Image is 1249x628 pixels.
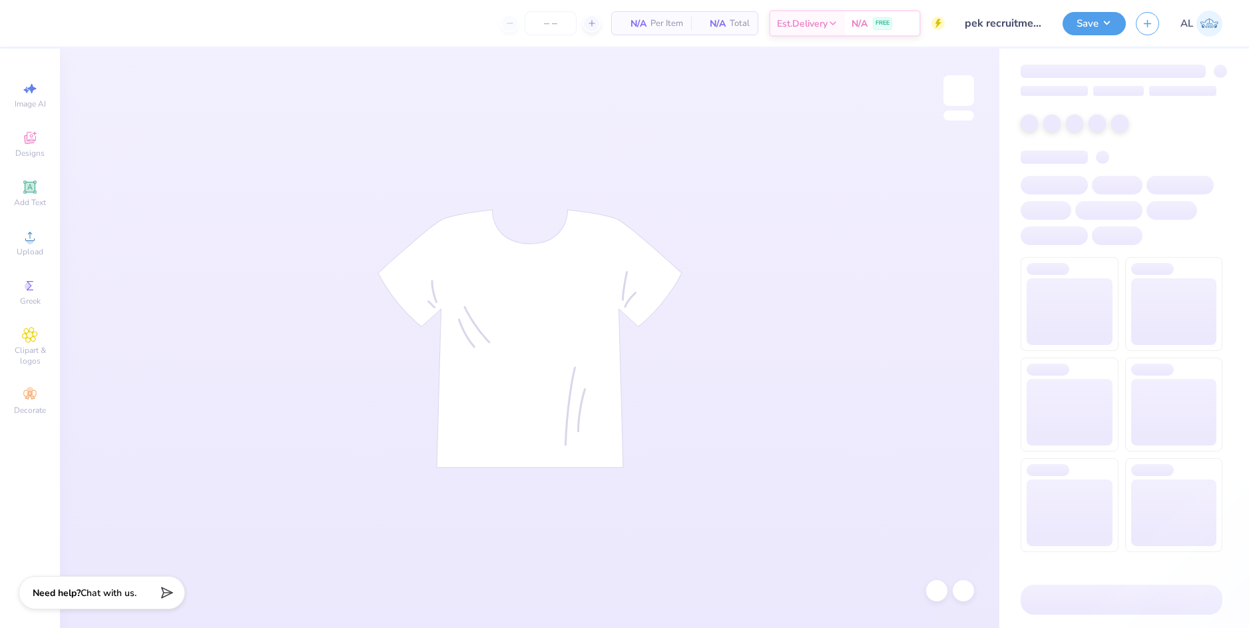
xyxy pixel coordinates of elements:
span: Greek [20,296,41,306]
span: Per Item [650,17,683,31]
img: Alyzza Lydia Mae Sobrino [1196,11,1222,37]
span: Total [730,17,750,31]
span: N/A [620,17,646,31]
a: AL [1180,11,1222,37]
span: Chat with us. [81,587,136,599]
span: FREE [875,19,889,28]
span: Est. Delivery [777,17,828,31]
span: AL [1180,16,1193,31]
input: Untitled Design [955,10,1053,37]
button: Save [1063,12,1126,35]
span: Designs [15,148,45,158]
span: Upload [17,246,43,257]
span: Clipart & logos [7,345,53,366]
strong: Need help? [33,587,81,599]
img: tee-skeleton.svg [377,209,682,468]
span: Image AI [15,99,46,109]
span: N/A [852,17,868,31]
span: N/A [699,17,726,31]
input: – – [525,11,577,35]
span: Decorate [14,405,46,416]
span: Add Text [14,197,46,208]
